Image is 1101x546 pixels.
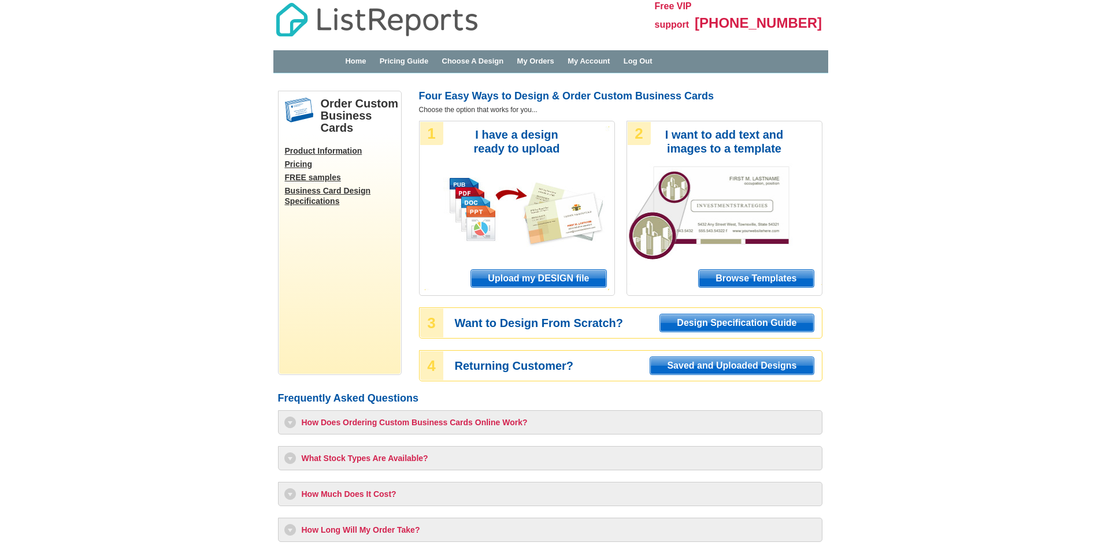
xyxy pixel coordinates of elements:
[285,146,401,156] a: Product Information
[284,417,816,428] h3: How Does Ordering Custom Business Cards Online Work?
[659,314,814,332] a: Design Specification Guide
[517,57,554,65] a: My Orders
[420,351,443,380] div: 4
[419,91,822,102] h2: Four Easy Ways to Design & Order Custom Business Cards
[628,122,651,145] div: 2
[321,98,401,134] h1: Order Custom Business Cards
[655,1,692,29] span: Free VIP support
[650,357,813,374] span: Saved and Uploaded Designs
[455,318,821,328] h3: Want to Design From Scratch?
[419,105,822,115] span: Choose the option that works for you...
[699,270,813,287] span: Browse Templates
[660,314,813,332] span: Design Specification Guide
[284,524,816,536] h3: How Long Will My Order Take?
[278,393,822,404] h2: Frequently Asked Questions
[285,172,401,183] a: FREE samples
[420,122,443,145] div: 1
[470,269,606,288] a: Upload my DESIGN file
[458,128,576,155] h3: I have a design ready to upload
[420,309,443,337] div: 3
[455,361,821,371] h3: Returning Customer?
[285,159,401,169] a: Pricing
[624,57,653,65] a: Log Out
[284,488,816,500] h3: How Much Does It Cost?
[284,452,816,464] h3: What Stock Types Are Available?
[698,269,814,288] a: Browse Templates
[442,57,504,65] a: Choose A Design
[695,15,822,31] span: [PHONE_NUMBER]
[471,270,606,287] span: Upload my DESIGN file
[650,356,814,375] a: Saved and Uploaded Designs
[345,57,366,65] a: Home
[285,98,314,123] img: businessCards.png
[380,57,429,65] a: Pricing Guide
[568,57,610,65] a: My Account
[665,128,784,155] h3: I want to add text and images to a template
[285,185,401,206] a: Business Card Design Specifications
